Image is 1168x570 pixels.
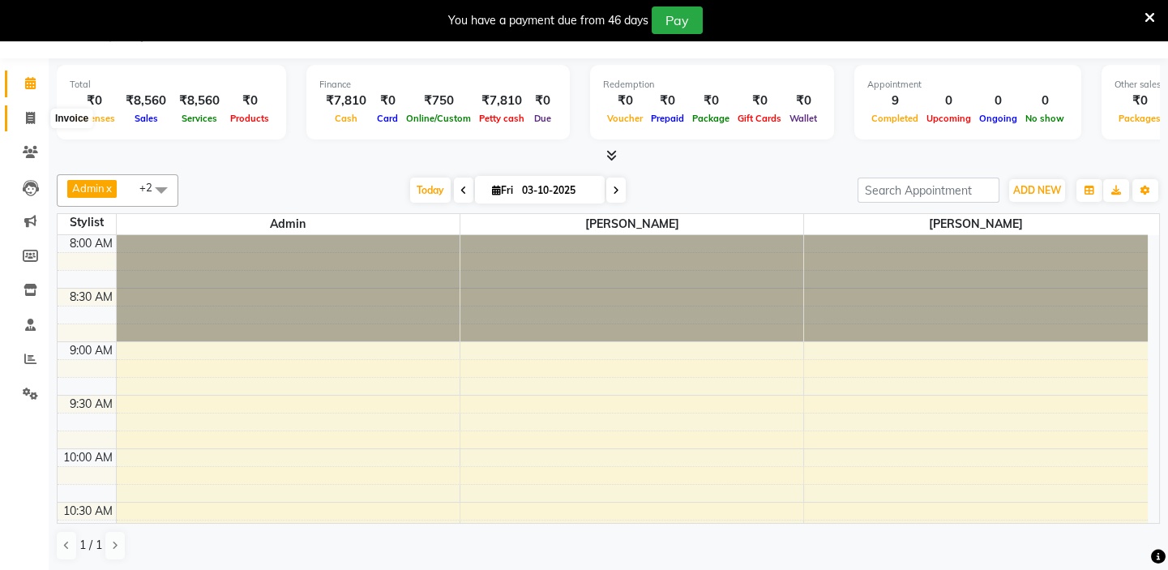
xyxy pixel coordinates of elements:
div: Stylist [58,214,116,231]
span: Ongoing [975,113,1021,124]
div: 9:30 AM [66,396,116,413]
span: Products [226,113,273,124]
span: Today [410,178,451,203]
button: Pay [652,6,703,34]
span: Upcoming [922,113,975,124]
span: Packages [1115,113,1165,124]
div: ₹0 [734,92,785,110]
div: ₹7,810 [319,92,373,110]
span: Due [530,113,555,124]
div: ₹8,560 [119,92,173,110]
span: Online/Custom [402,113,475,124]
input: Search Appointment [858,178,999,203]
div: ₹750 [402,92,475,110]
span: 1 / 1 [79,537,102,554]
span: Services [178,113,221,124]
span: [PERSON_NAME] [460,214,803,234]
div: Appointment [867,78,1068,92]
span: [PERSON_NAME] [804,214,1148,234]
button: ADD NEW [1009,179,1065,202]
div: ₹0 [647,92,688,110]
div: 0 [922,92,975,110]
div: ₹0 [226,92,273,110]
div: 10:30 AM [60,503,116,520]
div: ₹0 [1115,92,1165,110]
div: ₹7,810 [475,92,528,110]
div: 10:00 AM [60,449,116,466]
span: Petty cash [475,113,528,124]
span: Admin [72,182,105,195]
div: You have a payment due from 46 days [448,12,648,29]
span: Wallet [785,113,821,124]
span: +2 [139,181,165,194]
div: Invoice [51,109,92,128]
div: ₹0 [70,92,119,110]
span: Package [688,113,734,124]
div: ₹0 [528,92,557,110]
span: Gift Cards [734,113,785,124]
div: ₹0 [603,92,647,110]
span: Card [373,113,402,124]
div: Total [70,78,273,92]
span: Sales [130,113,162,124]
div: 8:30 AM [66,289,116,306]
span: Completed [867,113,922,124]
span: ADD NEW [1013,184,1061,196]
div: 9 [867,92,922,110]
div: ₹0 [785,92,821,110]
div: 9:00 AM [66,342,116,359]
span: No show [1021,113,1068,124]
div: ₹0 [688,92,734,110]
div: 0 [1021,92,1068,110]
div: Finance [319,78,557,92]
div: 8:00 AM [66,235,116,252]
div: ₹8,560 [173,92,226,110]
div: 0 [975,92,1021,110]
span: Voucher [603,113,647,124]
input: 2025-10-03 [517,178,598,203]
div: Redemption [603,78,821,92]
div: ₹0 [373,92,402,110]
span: Fri [488,184,517,196]
span: Admin [117,214,460,234]
span: Prepaid [647,113,688,124]
span: Cash [331,113,362,124]
a: x [105,182,112,195]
